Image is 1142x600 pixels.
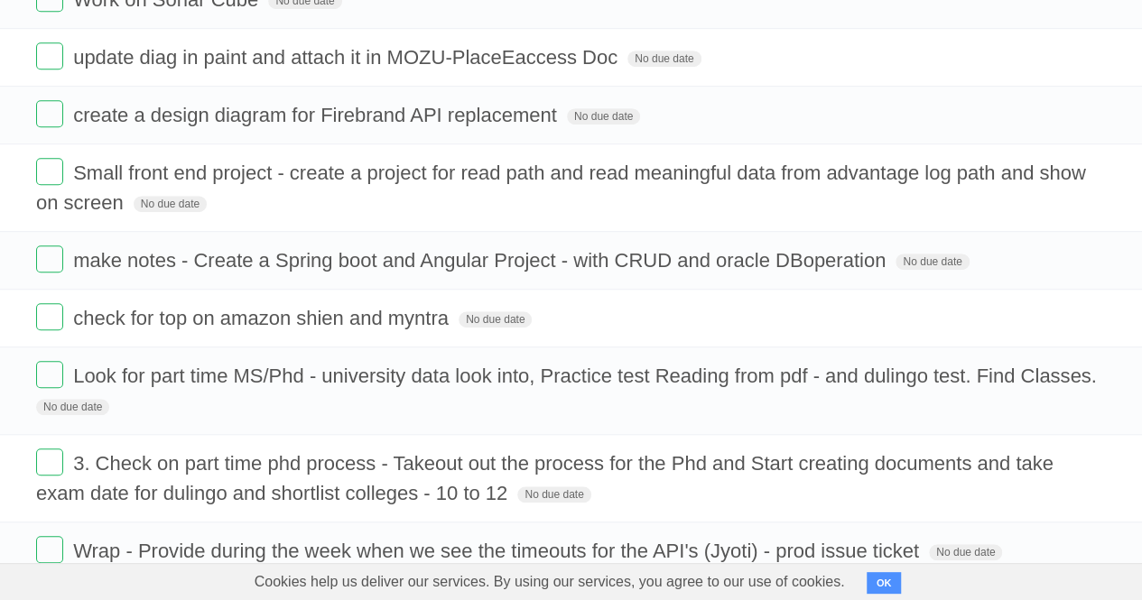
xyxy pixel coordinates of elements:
[73,540,924,562] span: Wrap - Provide during the week when we see the timeouts for the API's (Jyoti) - prod issue ticket
[929,544,1002,560] span: No due date
[36,536,63,563] label: Done
[459,311,532,328] span: No due date
[134,196,207,212] span: No due date
[627,51,701,67] span: No due date
[36,399,109,415] span: No due date
[36,158,63,185] label: Done
[36,452,1054,504] span: 3. Check on part time phd process - Takeout out the process for the Phd and Start creating docume...
[73,307,453,329] span: check for top on amazon shien and myntra
[73,46,622,69] span: update diag in paint and attach it in MOZU-PlaceEaccess Doc
[36,303,63,330] label: Done
[867,572,902,594] button: OK
[36,162,1086,214] span: Small front end project - create a project for read path and read meaningful data from advantage ...
[73,365,1101,387] span: Look for part time MS/Phd - university data look into, Practice test Reading from pdf - and dulin...
[73,104,562,126] span: create a design diagram for Firebrand API replacement
[36,100,63,127] label: Done
[517,486,590,503] span: No due date
[73,249,890,272] span: make notes - Create a Spring boot and Angular Project - with CRUD and oracle DBoperation
[237,564,863,600] span: Cookies help us deliver our services. By using our services, you agree to our use of cookies.
[36,448,63,475] label: Done
[36,42,63,69] label: Done
[36,245,63,272] label: Done
[567,108,640,125] span: No due date
[36,361,63,388] label: Done
[896,254,969,270] span: No due date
